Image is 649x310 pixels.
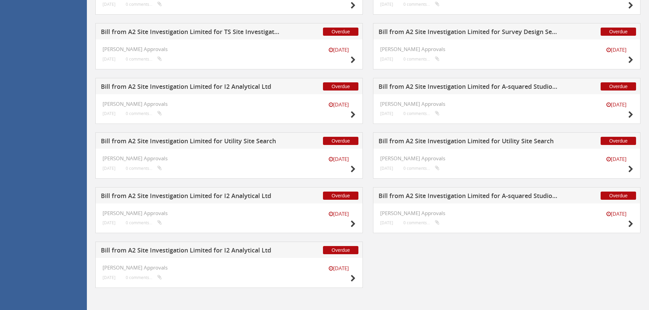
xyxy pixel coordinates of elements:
[599,156,633,163] small: [DATE]
[380,156,633,161] h4: [PERSON_NAME] Approvals
[599,210,633,217] small: [DATE]
[378,83,558,92] h5: Bill from A2 Site Investigation Limited for A-squared Studio Engineers
[103,2,115,7] small: [DATE]
[322,210,356,217] small: [DATE]
[103,156,356,161] h4: [PERSON_NAME] Approvals
[126,220,162,225] small: 0 comments...
[103,166,115,171] small: [DATE]
[403,220,439,225] small: 0 comments...
[101,193,280,201] h5: Bill from A2 Site Investigation Limited for I2 Analytical Ltd
[103,111,115,116] small: [DATE]
[103,265,356,271] h4: [PERSON_NAME] Approvals
[403,111,439,116] small: 0 comments...
[380,46,633,52] h4: [PERSON_NAME] Approvals
[380,111,393,116] small: [DATE]
[378,193,558,201] h5: Bill from A2 Site Investigation Limited for A-squared Studio Engineers
[103,210,356,216] h4: [PERSON_NAME] Approvals
[101,138,280,146] h5: Bill from A2 Site Investigation Limited for Utility Site Search
[378,29,558,37] h5: Bill from A2 Site Investigation Limited for Survey Design Services & Assoc Ltd
[126,56,162,62] small: 0 comments...
[126,2,162,7] small: 0 comments...
[322,46,356,53] small: [DATE]
[599,101,633,108] small: [DATE]
[103,56,115,62] small: [DATE]
[601,137,636,145] span: Overdue
[322,265,356,272] small: [DATE]
[323,192,358,200] span: Overdue
[103,46,356,52] h4: [PERSON_NAME] Approvals
[101,29,280,37] h5: Bill from A2 Site Investigation Limited for TS Site Investigation Ltd
[323,246,358,254] span: Overdue
[323,28,358,36] span: Overdue
[601,82,636,91] span: Overdue
[126,275,162,280] small: 0 comments...
[126,166,162,171] small: 0 comments...
[101,83,280,92] h5: Bill from A2 Site Investigation Limited for I2 Analytical Ltd
[378,138,558,146] h5: Bill from A2 Site Investigation Limited for Utility Site Search
[403,166,439,171] small: 0 comments...
[601,192,636,200] span: Overdue
[403,56,439,62] small: 0 comments...
[601,28,636,36] span: Overdue
[323,137,358,145] span: Overdue
[380,101,633,107] h4: [PERSON_NAME] Approvals
[103,101,356,107] h4: [PERSON_NAME] Approvals
[380,220,393,225] small: [DATE]
[323,82,358,91] span: Overdue
[599,46,633,53] small: [DATE]
[126,111,162,116] small: 0 comments...
[322,101,356,108] small: [DATE]
[380,210,633,216] h4: [PERSON_NAME] Approvals
[380,56,393,62] small: [DATE]
[380,166,393,171] small: [DATE]
[101,247,280,256] h5: Bill from A2 Site Investigation Limited for I2 Analytical Ltd
[103,220,115,225] small: [DATE]
[322,156,356,163] small: [DATE]
[103,275,115,280] small: [DATE]
[403,2,439,7] small: 0 comments...
[380,2,393,7] small: [DATE]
